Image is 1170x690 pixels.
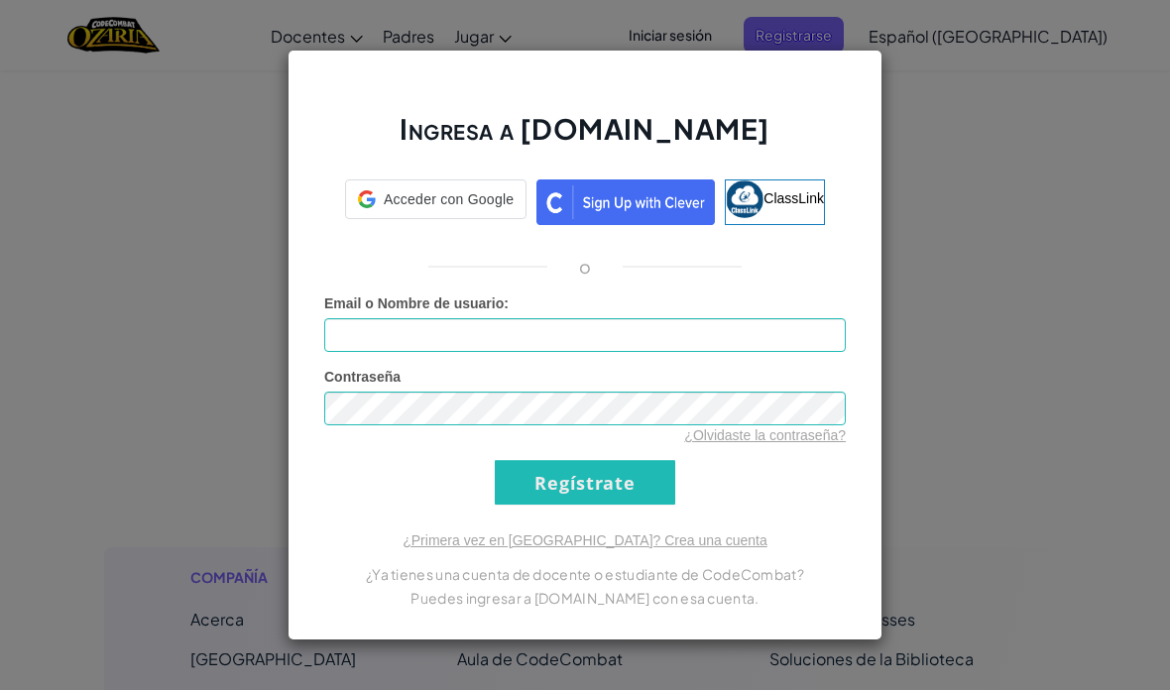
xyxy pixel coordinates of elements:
[345,179,526,225] a: Acceder con Google
[384,189,514,209] span: Acceder con Google
[345,179,526,219] div: Acceder con Google
[324,586,846,610] p: Puedes ingresar a [DOMAIN_NAME] con esa cuenta.
[579,255,591,279] p: o
[324,110,846,168] h2: Ingresa a [DOMAIN_NAME]
[324,295,504,311] span: Email o Nombre de usuario
[763,190,824,206] span: ClassLink
[495,460,675,505] input: Regístrate
[403,532,767,548] a: ¿Primera vez en [GEOGRAPHIC_DATA]? Crea una cuenta
[324,562,846,586] p: ¿Ya tienes una cuenta de docente o estudiante de CodeCombat?
[324,293,509,313] label: :
[324,369,401,385] span: Contraseña
[684,427,846,443] a: ¿Olvidaste la contraseña?
[726,180,763,218] img: classlink-logo-small.png
[536,179,715,225] img: clever_sso_button@2x.png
